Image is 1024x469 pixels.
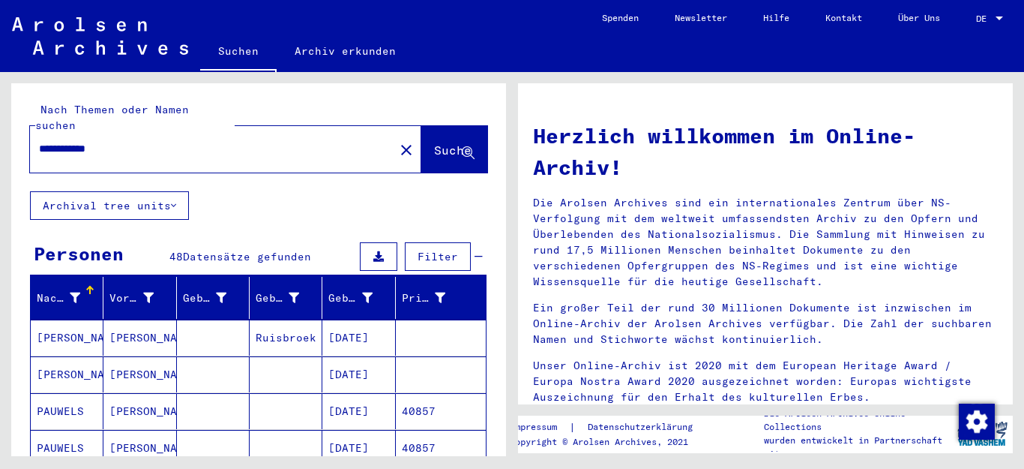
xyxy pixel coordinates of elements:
mat-cell: [PERSON_NAME] [103,430,176,466]
mat-cell: [PERSON_NAME] [103,393,176,429]
div: Geburt‏ [256,286,322,310]
p: wurden entwickelt in Partnerschaft mit [764,434,951,461]
img: yv_logo.png [954,415,1011,452]
mat-cell: PAUWELS [31,430,103,466]
h1: Herzlich willkommen im Online-Archiv! [533,120,998,183]
a: Archiv erkunden [277,33,414,69]
div: Geburtsname [183,286,249,310]
mat-cell: [PERSON_NAME] [103,320,176,356]
a: Datenschutzerklärung [576,419,711,435]
p: Die Arolsen Archives sind ein internationales Zentrum über NS-Verfolgung mit dem weltweit umfasse... [533,195,998,290]
mat-label: Nach Themen oder Namen suchen [35,103,189,132]
button: Filter [405,242,471,271]
mat-cell: [PERSON_NAME] [31,356,103,392]
mat-header-cell: Prisoner # [396,277,486,319]
div: Geburtsdatum [328,290,372,306]
p: Ein großer Teil der rund 30 Millionen Dokumente ist inzwischen im Online-Archiv der Arolsen Archi... [533,300,998,347]
mat-cell: 40857 [396,430,486,466]
div: Vorname [109,290,153,306]
button: Suche [421,126,487,173]
div: | [510,419,711,435]
img: Zustimmung ändern [959,404,995,440]
p: Die Arolsen Archives Online-Collections [764,407,951,434]
div: Prisoner # [402,286,468,310]
div: Vorname [109,286,175,310]
mat-header-cell: Nachname [31,277,103,319]
p: Unser Online-Archiv ist 2020 mit dem European Heritage Award / Europa Nostra Award 2020 ausgezeic... [533,358,998,405]
mat-cell: [DATE] [322,320,395,356]
mat-cell: PAUWELS [31,393,103,429]
div: Nachname [37,290,80,306]
mat-header-cell: Geburtsname [177,277,250,319]
mat-cell: [DATE] [322,430,395,466]
mat-cell: Ruisbroek [250,320,322,356]
div: Geburt‏ [256,290,299,306]
a: Impressum [510,419,569,435]
img: Arolsen_neg.svg [12,17,188,55]
div: Geburtsdatum [328,286,394,310]
mat-header-cell: Vorname [103,277,176,319]
mat-cell: [DATE] [322,356,395,392]
button: Archival tree units [30,191,189,220]
mat-header-cell: Geburtsdatum [322,277,395,319]
p: Copyright © Arolsen Archives, 2021 [510,435,711,449]
span: Filter [418,250,458,263]
span: 48 [169,250,183,263]
div: Prisoner # [402,290,445,306]
button: Clear [391,134,421,164]
mat-icon: close [397,141,415,159]
mat-cell: [PERSON_NAME] [31,320,103,356]
mat-cell: [PERSON_NAME] [103,356,176,392]
mat-cell: [DATE] [322,393,395,429]
mat-header-cell: Geburt‏ [250,277,322,319]
mat-cell: 40857 [396,393,486,429]
div: Zustimmung ändern [958,403,994,439]
div: Nachname [37,286,103,310]
span: Suche [434,143,472,158]
span: DE [976,14,993,24]
div: Geburtsname [183,290,226,306]
a: Suchen [200,33,277,72]
span: Datensätze gefunden [183,250,311,263]
div: Personen [34,240,124,267]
